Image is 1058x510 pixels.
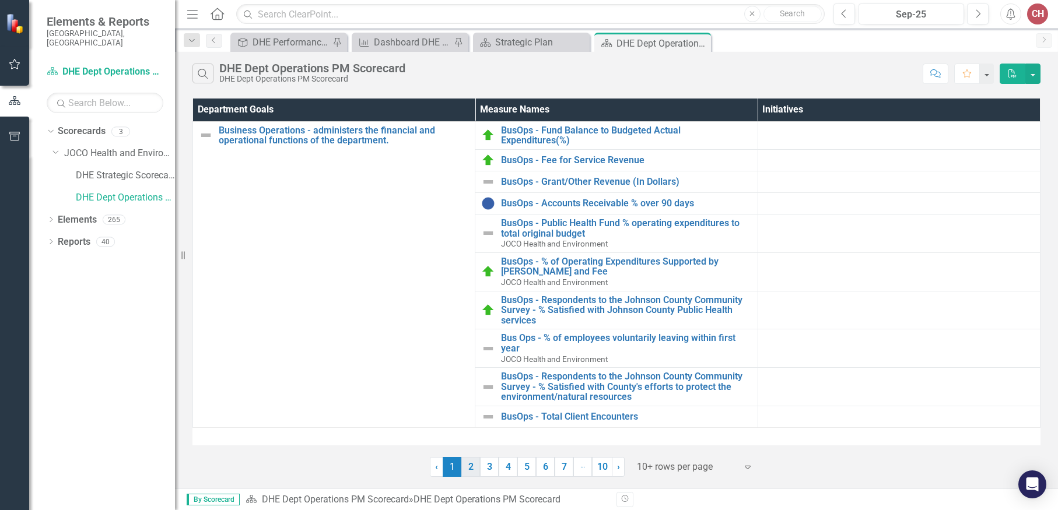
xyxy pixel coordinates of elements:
[481,175,495,189] img: Not Defined
[517,457,536,477] a: 5
[501,125,751,146] a: BusOps - Fund Balance to Budgeted Actual Expenditures(%)
[499,457,517,477] a: 4
[481,410,495,424] img: Not Defined
[58,213,97,227] a: Elements
[501,177,751,187] a: BusOps - Grant/Other Revenue (In Dollars)
[617,461,620,472] span: ›
[414,494,560,505] div: DHE Dept Operations PM Scorecard
[475,406,758,427] td: Double-Click to Edit Right Click for Context Menu
[481,226,495,240] img: Not Defined
[481,196,495,210] img: No Information
[501,333,751,353] a: Bus Ops - % of employees voluntarily leaving within first year
[219,75,405,83] div: DHE Dept Operations PM Scorecard
[58,125,106,138] a: Scorecards
[501,277,608,287] span: JOCO Health and Environment
[763,6,822,22] button: Search
[863,8,960,22] div: Sep-25
[501,256,751,277] a: BusOps - % of Operating Expenditures Supported by [PERSON_NAME] and Fee
[555,457,573,477] a: 7
[47,29,163,48] small: [GEOGRAPHIC_DATA], [GEOGRAPHIC_DATA]
[64,147,175,160] a: JOCO Health and Environment
[96,237,115,247] div: 40
[501,295,751,326] a: BusOps - Respondents to the Johnson County Community Survey - % Satisfied with Johnson County Pub...
[475,121,758,149] td: Double-Click to Edit Right Click for Context Menu
[481,153,495,167] img: On Target
[495,35,587,50] div: Strategic Plan
[592,457,612,477] a: 10
[193,121,475,427] td: Double-Click to Edit Right Click for Context Menu
[1018,470,1046,498] div: Open Intercom Messenger
[481,342,495,356] img: Not Defined
[6,13,26,33] img: ClearPoint Strategy
[475,193,758,214] td: Double-Click to Edit Right Click for Context Menu
[219,62,405,75] div: DHE Dept Operations PM Scorecard
[501,218,751,238] a: BusOps - Public Health Fund % operating expenditures to total original budget
[219,125,469,146] a: Business Operations - administers the financial and operational functions of the department.
[501,198,751,209] a: BusOps - Accounts Receivable % over 90 days
[246,493,608,507] div: »
[481,303,495,317] img: On Target
[253,35,330,50] div: DHE Performance Management Scorecard - Top Level
[76,169,175,182] a: DHE Strategic Scorecard-Current Year's Plan
[501,239,608,248] span: JOCO Health and Environment
[58,235,90,249] a: Reports
[47,93,163,113] input: Search Below...
[481,380,495,394] img: Not Defined
[481,128,495,142] img: On Target
[435,461,438,472] span: ‹
[47,15,163,29] span: Elements & Reports
[111,126,130,136] div: 3
[501,371,751,402] a: BusOps - Respondents to the Johnson County Community Survey - % Satisfied with County's efforts t...
[374,35,451,50] div: Dashboard DHE PM
[481,265,495,279] img: On Target
[47,65,163,79] a: DHE Dept Operations PM Scorecard
[501,155,751,166] a: BusOps - Fee for Service Revenue
[187,494,240,505] span: By Scorecard
[475,368,758,406] td: Double-Click to Edit Right Click for Context Menu
[199,128,213,142] img: Not Defined
[103,214,125,224] div: 265
[501,354,608,364] span: JOCO Health and Environment
[475,291,758,329] td: Double-Click to Edit Right Click for Context Menu
[536,457,555,477] a: 6
[480,457,499,477] a: 3
[76,191,175,205] a: DHE Dept Operations PM Scorecard
[501,411,751,422] a: BusOps - Total Client Encounters
[859,3,964,24] button: Sep-25
[461,457,480,477] a: 2
[475,171,758,193] td: Double-Click to Edit Right Click for Context Menu
[1027,3,1048,24] button: CH
[233,35,330,50] a: DHE Performance Management Scorecard - Top Level
[355,35,451,50] a: Dashboard DHE PM
[475,150,758,171] td: Double-Click to Edit Right Click for Context Menu
[780,9,805,18] span: Search
[476,35,587,50] a: Strategic Plan
[236,4,825,24] input: Search ClearPoint...
[616,36,708,51] div: DHE Dept Operations PM Scorecard
[262,494,409,505] a: DHE Dept Operations PM Scorecard
[443,457,461,477] span: 1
